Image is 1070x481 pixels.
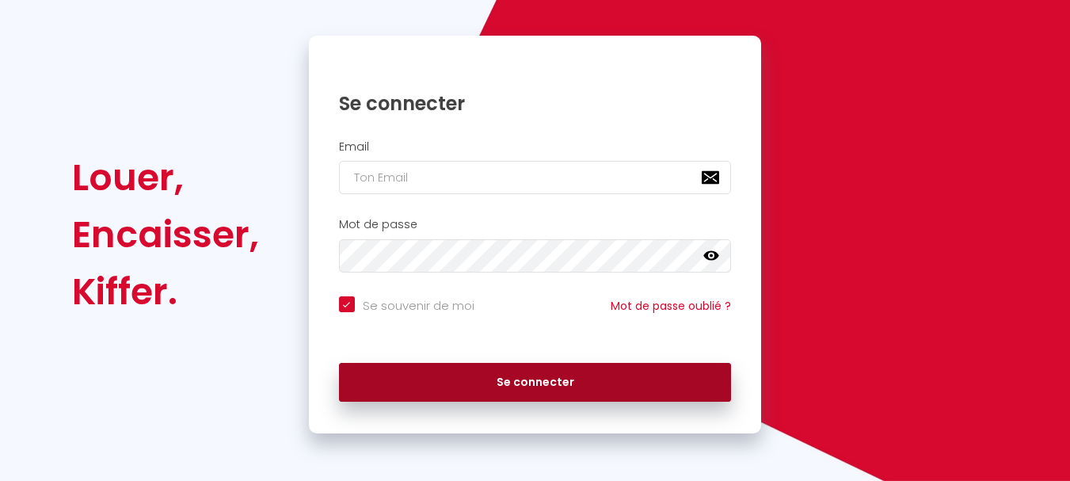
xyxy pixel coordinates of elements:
div: Kiffer. [72,263,259,320]
h1: Se connecter [339,91,732,116]
a: Mot de passe oublié ? [611,298,731,314]
div: Encaisser, [72,206,259,263]
h2: Mot de passe [339,218,732,231]
input: Ton Email [339,161,732,194]
div: Louer, [72,149,259,206]
button: Se connecter [339,363,732,403]
h2: Email [339,140,732,154]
